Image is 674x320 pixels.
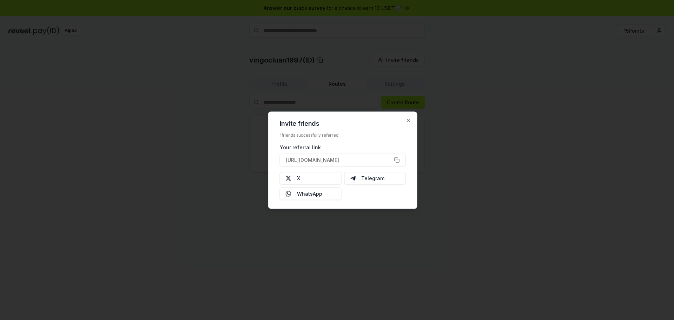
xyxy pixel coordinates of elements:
[286,175,291,181] img: X
[286,156,339,164] span: [URL][DOMAIN_NAME]
[280,154,406,166] button: [URL][DOMAIN_NAME]
[280,132,406,138] div: 1 friends successfully referred
[344,172,406,184] button: Telegram
[280,172,342,184] button: X
[280,120,406,126] h2: Invite friends
[280,143,406,151] div: Your referral link
[280,187,342,200] button: WhatsApp
[350,175,356,181] img: Telegram
[286,191,291,196] img: Whatsapp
